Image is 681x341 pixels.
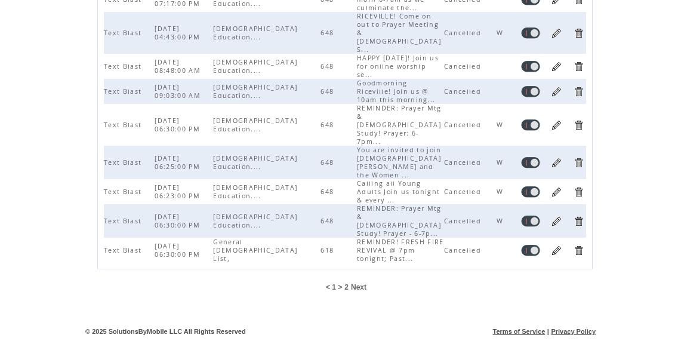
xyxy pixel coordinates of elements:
span: W [497,217,506,225]
a: Enable task [521,119,540,131]
a: Enable task [521,216,540,227]
span: Cancelled [444,246,484,254]
span: [DATE] 06:30:00 PM [155,116,203,133]
span: Text Blast [104,62,144,70]
span: [DEMOGRAPHIC_DATA] Education.... [213,183,297,200]
a: Delete Task [573,61,584,72]
a: Terms of Service [493,328,546,335]
a: Edit Task [551,216,562,227]
span: 648 [321,158,337,167]
span: Calling all Young Adults Join us tonight & every ... [357,179,440,204]
span: Cancelled [444,158,484,167]
span: [DATE] 04:43:00 PM [155,24,203,41]
a: Enable task [521,86,540,97]
a: Enable task [521,27,540,39]
span: Text Blast [104,87,144,96]
a: Edit Task [551,245,562,256]
span: W [497,29,506,37]
span: REMINDER! FRESH FIRE REVIVAL @ 7pm tonight; Past... [357,238,444,263]
a: Delete Task [573,216,584,227]
a: Privacy Policy [551,328,596,335]
span: Cancelled [444,87,484,96]
span: Goodmorning Riceville! Join us @ 10am this morning... [357,79,439,104]
span: [DEMOGRAPHIC_DATA] Education.... [213,24,297,41]
span: | [547,328,549,335]
span: 648 [321,87,337,96]
span: Text Blast [104,158,144,167]
span: 648 [321,29,337,37]
span: Text Blast [104,217,144,225]
a: Delete Task [573,86,584,97]
span: [DEMOGRAPHIC_DATA] Education.... [213,154,297,171]
span: [DATE] 08:48:00 AM [155,58,204,75]
span: Text Blast [104,121,144,129]
span: [DEMOGRAPHIC_DATA] Education.... [213,213,297,229]
a: Delete Task [573,119,584,131]
span: RICEVILLE! Come on out to Prayer Meeting & [DEMOGRAPHIC_DATA] S... [357,12,441,54]
span: [DATE] 06:30:00 PM [155,242,203,259]
a: Enable task [521,245,540,256]
a: Delete Task [573,157,584,168]
span: REMINDER: Prayer Mtg & [DEMOGRAPHIC_DATA] Study! Prayer: 6-7pm... [357,104,442,146]
span: Cancelled [444,188,484,196]
span: < 1 > [326,283,342,291]
span: [DEMOGRAPHIC_DATA] Education.... [213,58,297,75]
span: Text Blast [104,246,144,254]
span: You are invited to join [DEMOGRAPHIC_DATA][PERSON_NAME] and the Women ... [357,146,442,179]
span: © 2025 SolutionsByMobile LLC All Rights Reserved [85,328,246,335]
a: Edit Task [551,119,562,131]
span: 648 [321,188,337,196]
span: General [DEMOGRAPHIC_DATA] List, [213,238,297,263]
span: 648 [321,121,337,129]
span: HAPPY [DATE]! Join us for online worship se... [357,54,439,79]
span: W [497,188,506,196]
a: Enable task [521,186,540,198]
span: [DATE] 06:30:00 PM [155,213,203,229]
span: 648 [321,217,337,225]
a: Edit Task [551,186,562,198]
span: Text Blast [104,188,144,196]
span: W [497,121,506,129]
span: Cancelled [444,121,484,129]
a: Delete Task [573,186,584,198]
span: [DATE] 06:25:00 PM [155,154,203,171]
a: Next [351,283,366,291]
span: [DEMOGRAPHIC_DATA] Education.... [213,83,297,100]
a: Enable task [521,61,540,72]
a: 2 [344,283,349,291]
a: Enable task [521,157,540,168]
span: REMINDER: Prayer Mtg & [DEMOGRAPHIC_DATA] Study! Prayer - 6-7p... [357,204,442,238]
a: Delete Task [573,27,584,39]
span: 648 [321,62,337,70]
a: Edit Task [551,86,562,97]
a: Edit Task [551,27,562,39]
span: [DATE] 06:23:00 PM [155,183,203,200]
span: Cancelled [444,62,484,70]
span: 618 [321,246,337,254]
a: Edit Task [551,157,562,168]
span: [DATE] 09:03:00 AM [155,83,204,100]
a: Edit Task [551,61,562,72]
span: Cancelled [444,217,484,225]
span: W [497,158,506,167]
span: [DEMOGRAPHIC_DATA] Education.... [213,116,297,133]
a: Delete Task [573,245,584,256]
span: Text Blast [104,29,144,37]
span: Cancelled [444,29,484,37]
